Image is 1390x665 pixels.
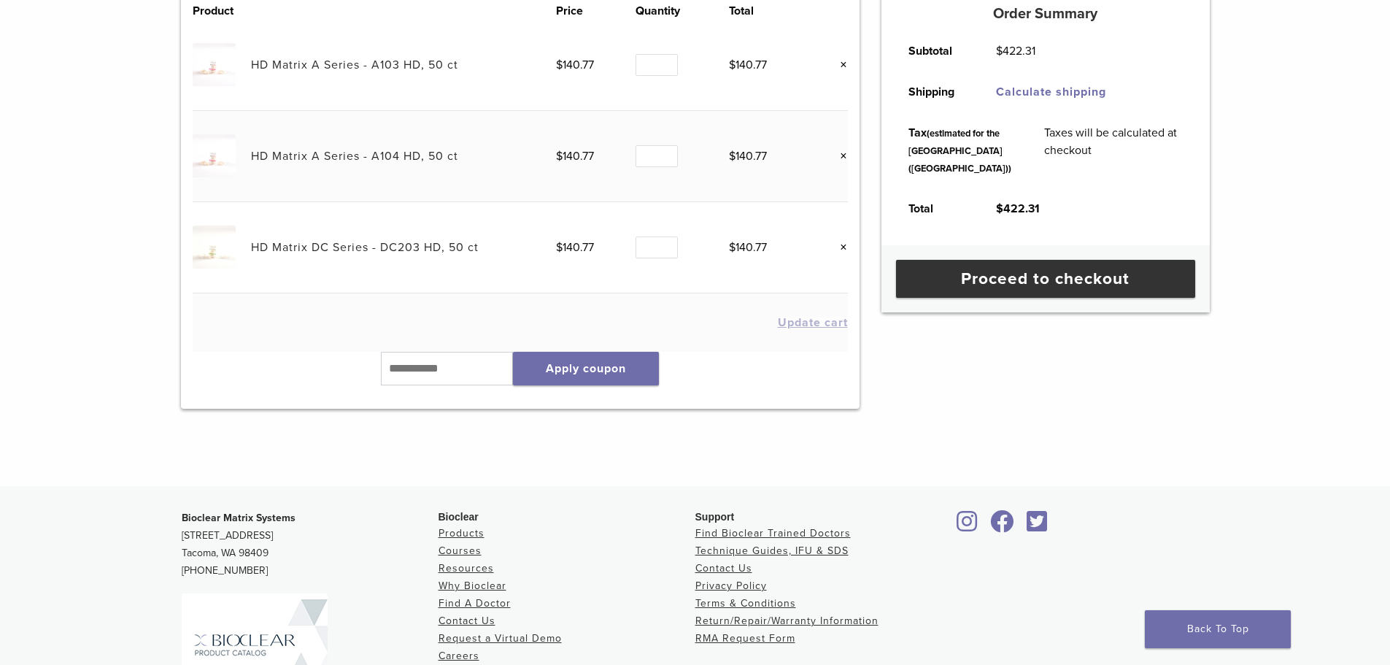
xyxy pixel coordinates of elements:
[695,562,752,574] a: Contact Us
[439,580,506,592] a: Why Bioclear
[182,510,439,580] p: [STREET_ADDRESS] Tacoma, WA 98409 [PHONE_NUMBER]
[251,240,479,255] a: HD Matrix DC Series - DC203 HD, 50 ct
[695,615,879,627] a: Return/Repair/Warranty Information
[439,650,479,662] a: Careers
[892,112,1028,188] th: Tax
[892,72,980,112] th: Shipping
[439,511,479,523] span: Bioclear
[556,149,563,164] span: $
[892,188,980,229] th: Total
[996,85,1106,99] a: Calculate shipping
[556,58,563,72] span: $
[251,149,458,164] a: HD Matrix A Series - A104 HD, 50 ct
[729,149,767,164] bdi: 140.77
[193,134,236,177] img: HD Matrix A Series - A104 HD, 50 ct
[695,527,851,539] a: Find Bioclear Trained Doctors
[439,632,562,645] a: Request a Virtual Demo
[829,147,848,166] a: Remove this item
[996,44,1003,58] span: $
[1028,112,1199,188] td: Taxes will be calculated at checkout
[439,562,494,574] a: Resources
[908,128,1011,174] small: (estimated for the [GEOGRAPHIC_DATA] ([GEOGRAPHIC_DATA]))
[695,580,767,592] a: Privacy Policy
[778,317,848,328] button: Update cart
[892,31,980,72] th: Subtotal
[996,201,1003,216] span: $
[513,352,659,385] button: Apply coupon
[695,597,796,610] a: Terms & Conditions
[439,527,484,539] a: Products
[729,240,767,255] bdi: 140.77
[193,43,236,86] img: HD Matrix A Series - A103 HD, 50 ct
[556,58,594,72] bdi: 140.77
[636,2,729,20] th: Quantity
[695,511,735,523] span: Support
[996,201,1040,216] bdi: 422.31
[695,545,849,557] a: Technique Guides, IFU & SDS
[729,240,735,255] span: $
[556,240,563,255] span: $
[952,519,983,534] a: Bioclear
[695,632,795,645] a: RMA Request Form
[556,149,594,164] bdi: 140.77
[251,58,458,72] a: HD Matrix A Series - A103 HD, 50 ct
[556,240,594,255] bdi: 140.77
[1145,610,1291,648] a: Back To Top
[193,2,251,20] th: Product
[729,2,808,20] th: Total
[439,545,482,557] a: Courses
[896,260,1195,298] a: Proceed to checkout
[729,58,767,72] bdi: 140.77
[439,615,495,627] a: Contact Us
[829,238,848,257] a: Remove this item
[729,149,735,164] span: $
[986,519,1019,534] a: Bioclear
[729,58,735,72] span: $
[556,2,636,20] th: Price
[439,597,511,610] a: Find A Doctor
[193,226,236,269] img: HD Matrix DC Series - DC203 HD, 50 ct
[881,5,1210,23] h5: Order Summary
[829,55,848,74] a: Remove this item
[996,44,1035,58] bdi: 422.31
[1022,519,1053,534] a: Bioclear
[182,512,296,524] strong: Bioclear Matrix Systems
